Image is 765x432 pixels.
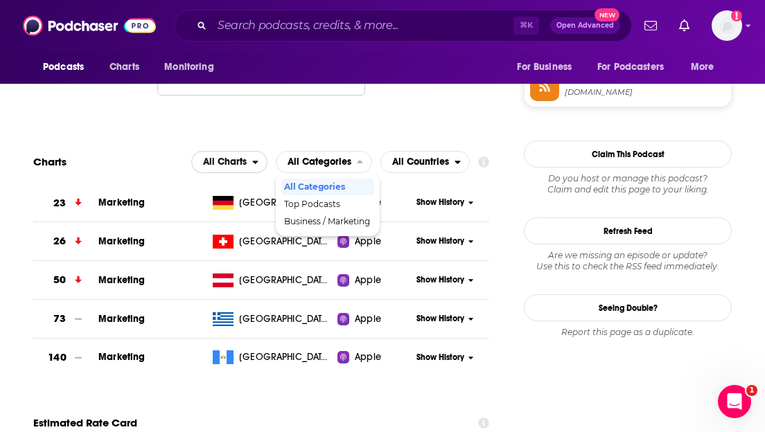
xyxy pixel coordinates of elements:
[674,14,695,37] a: Show notifications dropdown
[530,72,726,101] a: RSS Feed[DOMAIN_NAME]
[174,10,632,42] div: Search podcasts, credits, & more...
[53,233,66,249] h3: 26
[410,313,480,325] button: Show History
[639,14,662,37] a: Show notifications dropdown
[416,352,464,363] span: Show History
[416,197,464,208] span: Show History
[337,312,410,326] a: Apple
[207,196,337,210] a: [GEOGRAPHIC_DATA]
[207,312,337,326] a: [GEOGRAPHIC_DATA]
[33,155,67,168] h2: Charts
[98,274,145,286] a: Marketing
[33,222,98,260] a: 26
[207,273,337,287] a: [GEOGRAPHIC_DATA]
[380,151,470,173] h2: Countries
[23,12,156,39] img: Podchaser - Follow, Share and Rate Podcasts
[281,179,374,195] div: All Categories
[595,8,619,21] span: New
[410,274,480,286] button: Show History
[33,261,98,299] a: 50
[337,235,410,249] a: Apple
[565,87,726,98] span: social-vita.podigee.io
[239,273,329,287] span: Austria
[513,17,539,35] span: ⌘ K
[712,10,742,41] img: User Profile
[712,10,742,41] span: Logged in as rpearson
[276,151,372,173] h2: Categories
[355,235,381,249] span: Apple
[239,312,329,326] span: Greece
[550,17,620,34] button: Open AdvancedNew
[524,141,732,168] button: Claim This Podcast
[207,350,337,364] a: [GEOGRAPHIC_DATA]
[281,196,374,213] div: Top Podcasts
[191,151,267,173] button: open menu
[155,54,231,80] button: open menu
[718,385,751,418] iframe: Intercom live chat
[98,197,145,208] a: Marketing
[681,54,732,80] button: open menu
[524,173,732,195] div: Claim and edit this page to your liking.
[517,57,572,77] span: For Business
[507,54,589,80] button: open menu
[410,352,480,363] button: Show History
[524,250,732,272] div: Are we missing an episode or update? Use this to check the RSS feed immediately.
[337,350,410,364] a: Apple
[416,313,464,325] span: Show History
[410,235,480,247] button: Show History
[524,217,732,244] button: Refresh Feed
[212,15,513,37] input: Search podcasts, credits, & more...
[100,54,148,80] a: Charts
[284,200,370,208] span: Top Podcasts
[164,57,213,77] span: Monitoring
[276,151,372,173] button: close menu
[337,273,410,287] a: Apple
[33,54,102,80] button: open menu
[410,197,480,208] button: Show History
[98,351,145,363] a: Marketing
[588,54,684,80] button: open menu
[416,235,464,247] span: Show History
[355,312,381,326] span: Apple
[731,10,742,21] svg: Add a profile image
[33,339,98,377] a: 140
[524,294,732,321] a: Seeing Double?
[355,273,381,287] span: Apple
[48,350,66,366] h3: 140
[281,213,374,230] div: Business / Marketing
[33,184,98,222] a: 23
[284,183,370,191] span: All Categories
[98,235,145,247] a: Marketing
[239,235,329,249] span: Switzerland
[556,22,614,29] span: Open Advanced
[53,311,66,327] h3: 73
[53,272,66,288] h3: 50
[33,300,98,338] a: 73
[98,313,145,325] a: Marketing
[392,157,449,167] span: All Countries
[53,195,66,211] h3: 23
[355,350,381,364] span: Apple
[691,57,714,77] span: More
[284,217,370,226] span: Business / Marketing
[239,350,329,364] span: Guatemala
[524,173,732,184] span: Do you host or manage this podcast?
[239,196,329,210] span: Germany
[380,151,470,173] button: open menu
[597,57,664,77] span: For Podcasters
[288,157,351,167] span: All Categories
[524,327,732,338] div: Report this page as a duplicate.
[746,385,757,396] span: 1
[203,157,247,167] span: All Charts
[109,57,139,77] span: Charts
[43,57,84,77] span: Podcasts
[191,151,267,173] h2: Platforms
[712,10,742,41] button: Show profile menu
[207,235,337,249] a: [GEOGRAPHIC_DATA]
